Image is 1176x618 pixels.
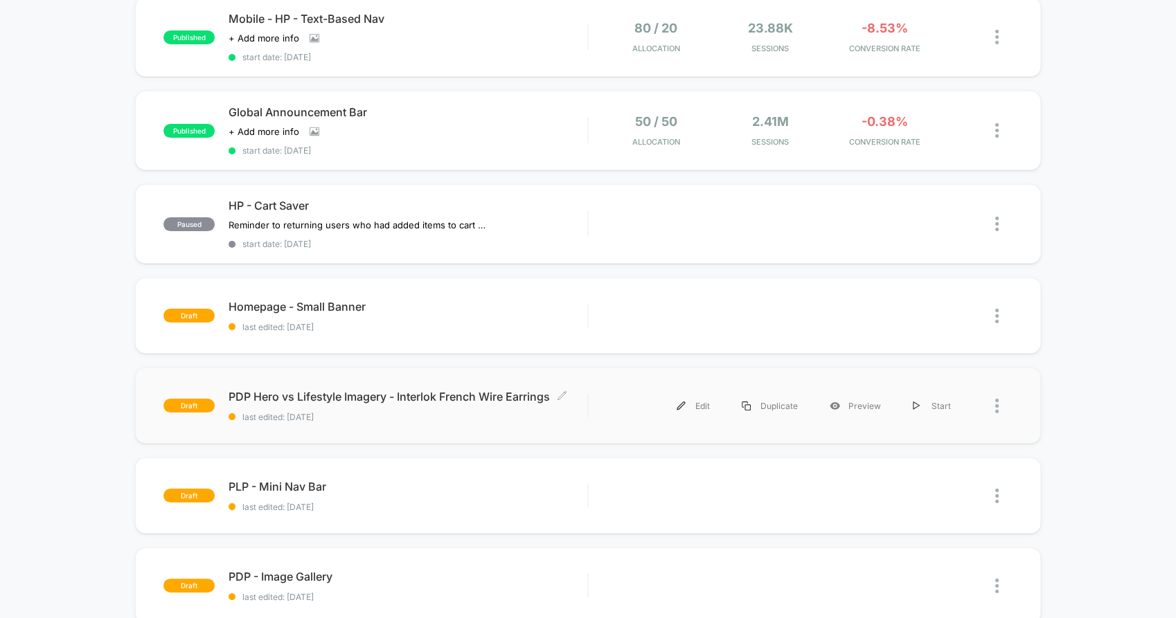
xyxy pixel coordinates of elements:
[229,412,587,422] span: last edited: [DATE]
[995,399,999,413] img: close
[229,300,587,313] span: Homepage - Small Banner
[677,401,686,410] img: menu
[995,217,999,231] img: close
[717,137,824,147] span: Sessions
[229,145,587,156] span: start date: [DATE]
[831,44,938,53] span: CONVERSION RATE
[831,137,938,147] span: CONVERSION RATE
[814,390,897,421] div: Preview
[229,219,485,230] span: Reminder to returning users who had added items to cart that we saved their cart and they can cli...
[163,217,215,231] span: paused
[632,44,680,53] span: Allocation
[913,401,920,410] img: menu
[229,199,587,212] span: HP - Cart Saver
[995,579,999,593] img: close
[229,33,299,44] span: + Add more info
[995,309,999,323] img: close
[163,309,215,322] span: draft
[726,390,814,421] div: Duplicate
[229,12,587,26] span: Mobile - HP - Text-Based Nav
[748,21,793,35] span: 23.88k
[635,114,677,129] span: 50 / 50
[661,390,726,421] div: Edit
[229,322,587,332] span: last edited: [DATE]
[163,30,215,44] span: published
[634,21,677,35] span: 80 / 20
[163,399,215,412] span: draft
[229,390,587,403] span: PDP Hero vs Lifestyle Imagery - Interlok French Wire Earrings
[995,489,999,503] img: close
[163,124,215,138] span: published
[995,30,999,44] img: close
[229,570,587,583] span: PDP - Image Gallery
[229,480,587,493] span: PLP - Mini Nav Bar
[229,105,587,119] span: Global Announcement Bar
[229,52,587,62] span: start date: [DATE]
[897,390,967,421] div: Start
[229,502,587,512] span: last edited: [DATE]
[163,489,215,502] span: draft
[632,137,680,147] span: Allocation
[742,401,751,410] img: menu
[995,123,999,138] img: close
[862,21,908,35] span: -8.53%
[229,592,587,602] span: last edited: [DATE]
[229,239,587,249] span: start date: [DATE]
[752,114,789,129] span: 2.41M
[862,114,908,129] span: -0.38%
[717,44,824,53] span: Sessions
[229,126,299,137] span: + Add more info
[163,579,215,592] span: draft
